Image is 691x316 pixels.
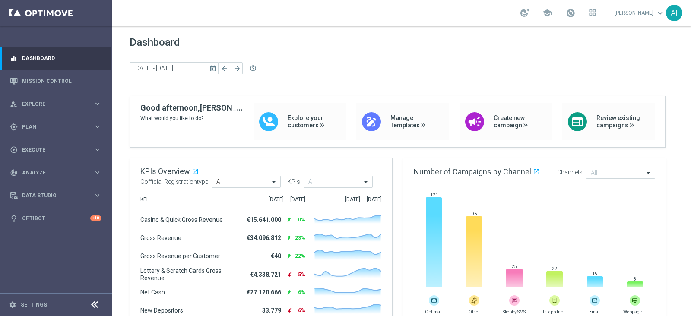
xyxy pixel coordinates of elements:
button: play_circle_outline Execute keyboard_arrow_right [10,146,102,153]
i: equalizer [10,54,18,62]
i: keyboard_arrow_right [93,100,101,108]
i: settings [9,301,16,309]
div: Dashboard [10,47,101,70]
button: track_changes Analyze keyboard_arrow_right [10,169,102,176]
div: Plan [10,123,93,131]
span: Data Studio [22,193,93,198]
button: person_search Explore keyboard_arrow_right [10,101,102,107]
button: lightbulb Optibot +10 [10,215,102,222]
div: +10 [90,215,101,221]
i: keyboard_arrow_right [93,145,101,154]
div: Analyze [10,169,93,177]
a: [PERSON_NAME]keyboard_arrow_down [614,6,666,19]
i: lightbulb [10,215,18,222]
a: Optibot [22,207,90,230]
span: Execute [22,147,93,152]
i: keyboard_arrow_right [93,191,101,199]
span: school [542,8,552,18]
button: Mission Control [10,78,102,85]
button: Data Studio keyboard_arrow_right [10,192,102,199]
div: Mission Control [10,70,101,92]
div: Execute [10,146,93,154]
i: track_changes [10,169,18,177]
span: Explore [22,101,93,107]
i: gps_fixed [10,123,18,131]
span: Plan [22,124,93,130]
i: keyboard_arrow_right [93,123,101,131]
div: Explore [10,100,93,108]
button: gps_fixed Plan keyboard_arrow_right [10,123,102,130]
div: Optibot [10,207,101,230]
span: Analyze [22,170,93,175]
a: Settings [21,302,47,307]
i: keyboard_arrow_right [93,168,101,177]
a: Dashboard [22,47,101,70]
a: Mission Control [22,70,101,92]
button: equalizer Dashboard [10,55,102,62]
i: play_circle_outline [10,146,18,154]
span: keyboard_arrow_down [656,8,665,18]
div: AI [666,5,682,21]
i: person_search [10,100,18,108]
div: Data Studio [10,192,93,199]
